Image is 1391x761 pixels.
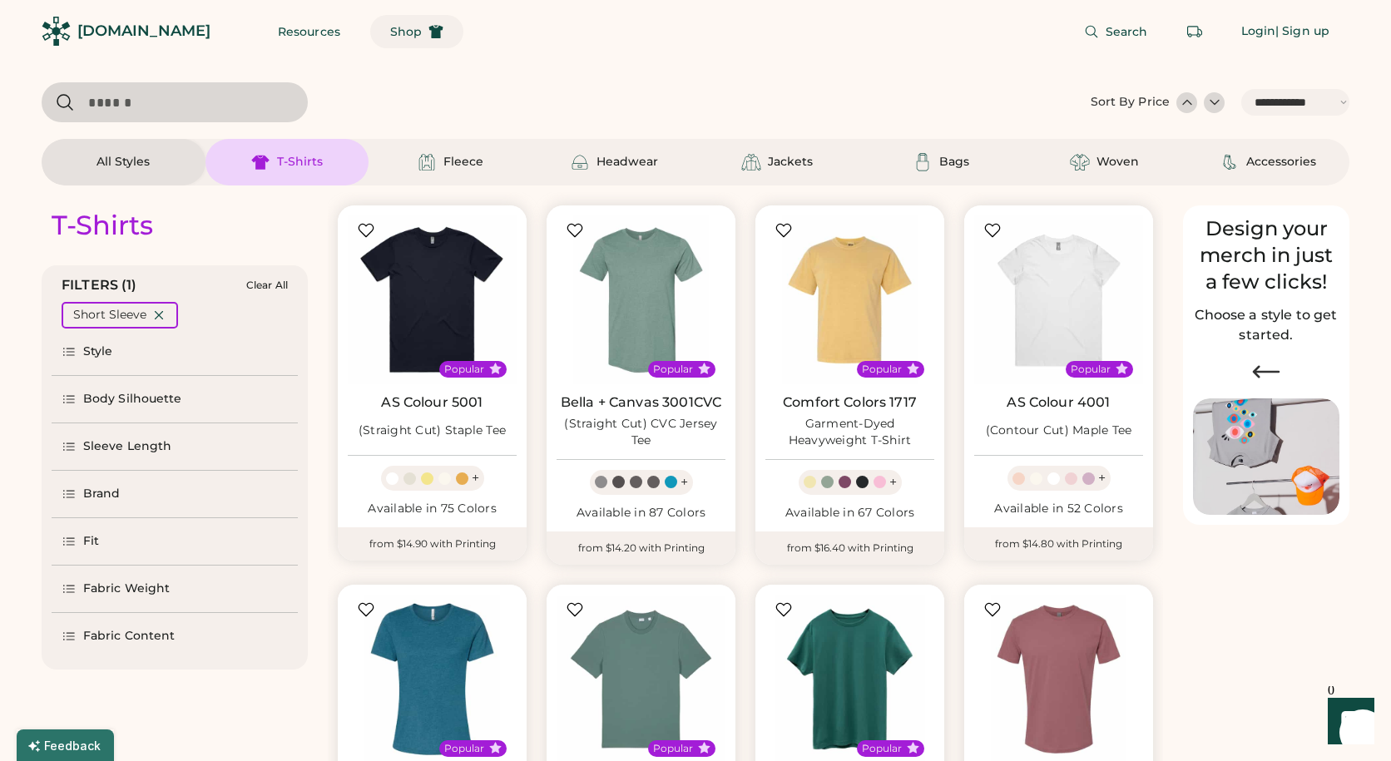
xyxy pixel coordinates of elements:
[974,501,1143,517] div: Available in 52 Colors
[913,152,933,172] img: Bags Icon
[489,742,502,754] button: Popular Style
[348,501,517,517] div: Available in 75 Colors
[964,527,1153,561] div: from $14.80 with Printing
[653,742,693,755] div: Popular
[370,15,463,48] button: Shop
[596,154,658,170] div: Headwear
[52,209,153,242] div: T-Shirts
[359,423,506,439] div: (Straight Cut) Staple Tee
[472,469,479,487] div: +
[889,473,897,492] div: +
[1193,305,1339,345] h2: Choose a style to get started.
[83,438,171,455] div: Sleeve Length
[73,307,146,324] div: Short Sleeve
[939,154,969,170] div: Bags
[1098,469,1106,487] div: +
[765,416,934,449] div: Garment-Dyed Heavyweight T-Shirt
[557,215,725,384] img: BELLA + CANVAS 3001CVC (Straight Cut) CVC Jersey Tee
[768,154,813,170] div: Jackets
[765,215,934,384] img: Comfort Colors 1717 Garment-Dyed Heavyweight T-Shirt
[277,154,323,170] div: T-Shirts
[1275,23,1329,40] div: | Sign up
[338,527,527,561] div: from $14.90 with Printing
[681,473,688,492] div: +
[570,152,590,172] img: Headwear Icon
[250,152,270,172] img: T-Shirts Icon
[258,15,360,48] button: Resources
[246,279,288,291] div: Clear All
[444,363,484,376] div: Popular
[698,742,710,754] button: Popular Style
[1007,394,1110,411] a: AS Colour 4001
[1106,26,1148,37] span: Search
[1193,215,1339,295] div: Design your merch in just a few clicks!
[1312,686,1384,758] iframe: Front Chat
[1220,152,1240,172] img: Accessories Icon
[907,363,919,375] button: Popular Style
[653,363,693,376] div: Popular
[1246,154,1316,170] div: Accessories
[62,275,137,295] div: FILTERS (1)
[862,742,902,755] div: Popular
[1178,15,1211,48] button: Retrieve an order
[1091,94,1170,111] div: Sort By Price
[348,215,517,384] img: AS Colour 5001 (Straight Cut) Staple Tee
[1064,15,1168,48] button: Search
[783,394,917,411] a: Comfort Colors 1717
[489,363,502,375] button: Popular Style
[974,215,1143,384] img: AS Colour 4001 (Contour Cut) Maple Tee
[443,154,483,170] div: Fleece
[1096,154,1139,170] div: Woven
[1193,398,1339,516] img: Image of Lisa Congdon Eye Print on T-Shirt and Hat
[557,416,725,449] div: (Straight Cut) CVC Jersey Tee
[444,742,484,755] div: Popular
[381,394,483,411] a: AS Colour 5001
[1070,152,1090,172] img: Woven Icon
[862,363,902,376] div: Popular
[561,394,721,411] a: Bella + Canvas 3001CVC
[83,391,182,408] div: Body Silhouette
[390,26,422,37] span: Shop
[83,581,170,597] div: Fabric Weight
[97,154,150,170] div: All Styles
[698,363,710,375] button: Popular Style
[907,742,919,754] button: Popular Style
[557,505,725,521] div: Available in 87 Colors
[755,531,944,565] div: from $16.40 with Printing
[77,21,210,42] div: [DOMAIN_NAME]
[1116,363,1128,375] button: Popular Style
[417,152,437,172] img: Fleece Icon
[83,628,175,645] div: Fabric Content
[741,152,761,172] img: Jackets Icon
[83,343,113,360] div: Style
[986,423,1132,439] div: (Contour Cut) Maple Tee
[83,533,99,550] div: Fit
[1071,363,1111,376] div: Popular
[42,17,71,46] img: Rendered Logo - Screens
[765,505,934,521] div: Available in 67 Colors
[83,486,121,502] div: Brand
[1241,23,1276,40] div: Login
[547,531,735,565] div: from $14.20 with Printing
